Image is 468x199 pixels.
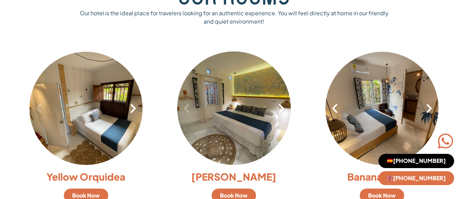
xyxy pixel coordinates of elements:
[387,175,393,181] img: 🇬🇧
[325,51,439,165] div: 4 / 7
[275,102,287,114] div: Next slide
[29,172,143,182] h3: Yellow Orquidea
[29,51,143,165] div: 1 / 8
[177,51,291,165] div: 1 / 7
[127,102,139,114] div: Next slide
[423,102,435,114] div: Next slide
[181,102,193,114] div: Previous slide
[72,193,100,198] span: Book Now
[378,154,454,168] a: 🇪🇸[PHONE_NUMBER]
[325,172,439,182] h3: Banana Flower
[368,193,396,198] span: Book Now
[393,157,446,165] font: [PHONE_NUMBER]
[329,102,341,114] div: Previous slide
[78,9,390,26] p: Our hotel is the ideal place for travelers looking for an authentic experience. You will feel dir...
[393,174,446,182] font: [PHONE_NUMBER]
[387,158,393,164] img: 🇪🇸
[33,102,45,114] div: Previous slide
[220,193,248,198] span: Book Now
[177,172,291,182] h3: [PERSON_NAME]
[378,171,454,185] a: 🇬🇧[PHONE_NUMBER]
